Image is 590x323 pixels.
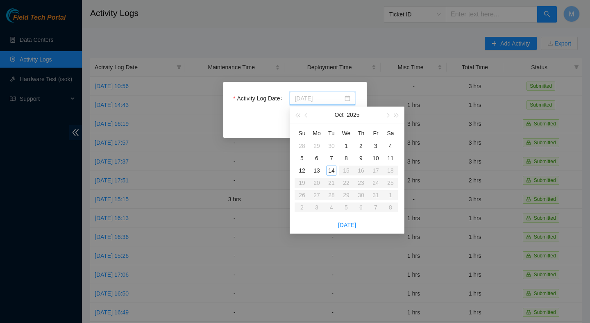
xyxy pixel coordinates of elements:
td: 2025-10-05 [295,152,309,164]
button: Oct [335,107,344,123]
td: 2025-10-08 [339,152,354,164]
th: Fr [368,127,383,140]
td: 2025-10-12 [295,164,309,177]
div: 11 [386,153,395,163]
td: 2025-09-28 [295,140,309,152]
div: 6 [312,153,322,163]
td: 2025-09-29 [309,140,324,152]
div: 2 [356,141,366,151]
td: 2025-10-03 [368,140,383,152]
div: 3 [371,141,381,151]
div: 12 [297,166,307,175]
td: 2025-10-13 [309,164,324,177]
td: 2025-09-30 [324,140,339,152]
td: 2025-10-07 [324,152,339,164]
th: Sa [383,127,398,140]
th: We [339,127,354,140]
div: 30 [327,141,336,151]
th: Su [295,127,309,140]
td: 2025-10-04 [383,140,398,152]
div: 10 [371,153,381,163]
label: Activity Log Date [233,92,286,105]
td: 2025-10-11 [383,152,398,164]
td: 2025-10-14 [324,164,339,177]
div: 7 [327,153,336,163]
th: Th [354,127,368,140]
div: 1 [341,141,351,151]
div: 5 [297,153,307,163]
div: 9 [356,153,366,163]
th: Mo [309,127,324,140]
td: 2025-10-09 [354,152,368,164]
div: 13 [312,166,322,175]
td: 2025-10-01 [339,140,354,152]
td: 2025-10-02 [354,140,368,152]
a: [DATE] [338,222,356,228]
div: 29 [312,141,322,151]
button: 2025 [347,107,359,123]
div: 8 [341,153,351,163]
div: 14 [327,166,336,175]
td: 2025-10-10 [368,152,383,164]
div: 4 [386,141,395,151]
input: Activity Log Date [295,94,343,103]
th: Tu [324,127,339,140]
div: 28 [297,141,307,151]
td: 2025-10-06 [309,152,324,164]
